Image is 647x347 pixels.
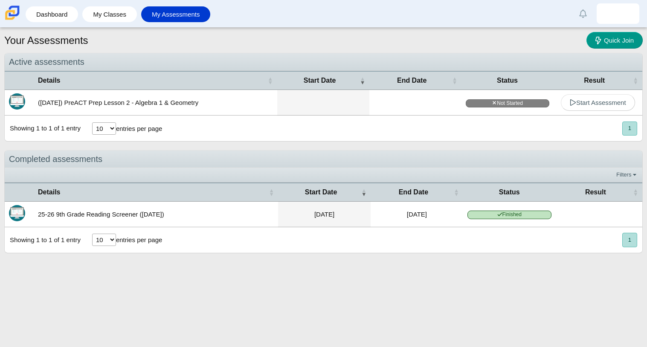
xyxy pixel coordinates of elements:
[5,227,81,253] div: Showing 1 to 1 of 1 entry
[361,188,366,197] span: Start Date : Activate to remove sorting
[116,236,162,243] label: entries per page
[3,16,21,23] a: Carmen School of Science & Technology
[9,93,25,110] img: Itembank
[466,76,549,85] span: Status
[570,99,626,106] span: Start Assessment
[145,6,206,22] a: My Assessments
[9,205,25,221] img: Itembank
[269,188,274,197] span: Details : Activate to sort
[466,99,549,107] span: Not Started
[604,37,634,44] span: Quick Join
[5,150,642,168] div: Completed assessments
[282,188,360,197] span: Start Date
[574,4,592,23] a: Alerts
[558,76,631,85] span: Result
[633,76,638,85] span: Result : Activate to sort
[622,233,637,247] button: 1
[621,121,637,136] nav: pagination
[621,233,637,247] nav: pagination
[407,211,427,218] time: Aug 21, 2025 at 12:41 PM
[467,211,551,219] span: Finished
[87,6,133,22] a: My Classes
[30,6,74,22] a: Dashboard
[34,90,277,116] td: ([DATE]) PreACT Prep Lesson 2 - Algebra 1 & Geometry
[38,76,266,85] span: Details
[374,76,450,85] span: End Date
[314,211,334,218] time: Aug 21, 2025 at 12:04 PM
[560,188,631,197] span: Result
[467,188,551,197] span: Status
[38,188,267,197] span: Details
[597,3,639,24] a: diego.martinezvera.mBVPi7
[360,76,365,85] span: Start Date : Activate to remove sorting
[5,116,81,141] div: Showing 1 to 1 of 1 entry
[3,4,21,22] img: Carmen School of Science & Technology
[452,76,457,85] span: End Date : Activate to sort
[268,76,273,85] span: Details : Activate to sort
[622,121,637,136] button: 1
[5,53,642,71] div: Active assessments
[34,202,278,227] td: 25-26 9th Grade Reading Screener ([DATE])
[4,33,88,48] h1: Your Assessments
[454,188,459,197] span: End Date : Activate to sort
[586,32,643,49] a: Quick Join
[614,171,640,179] a: Filters
[633,188,638,197] span: Result : Activate to sort
[561,94,635,111] a: Start Assessment
[611,7,625,20] img: diego.martinezvera.mBVPi7
[375,188,452,197] span: End Date
[281,76,358,85] span: Start Date
[116,125,162,132] label: entries per page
